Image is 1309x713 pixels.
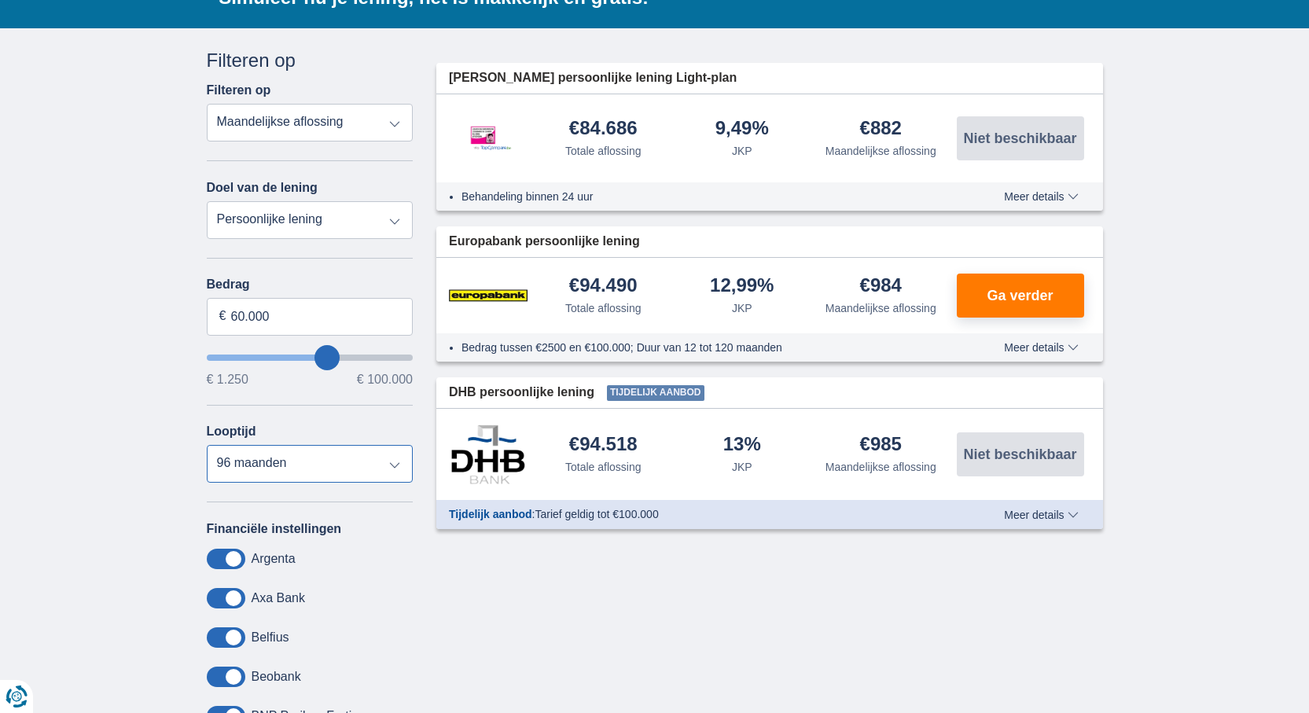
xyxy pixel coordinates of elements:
[732,300,752,316] div: JKP
[219,307,226,325] span: €
[565,143,642,159] div: Totale aflossing
[207,373,248,386] span: € 1.250
[957,432,1084,476] button: Niet beschikbaar
[825,459,936,475] div: Maandelijkse aflossing
[992,341,1090,354] button: Meer details
[207,181,318,195] label: Doel van de lening
[1004,342,1078,353] span: Meer details
[449,384,594,402] span: DHB persoonlijke lening
[436,506,959,522] div: :
[992,190,1090,203] button: Meer details
[732,143,752,159] div: JKP
[252,630,289,645] label: Belfius
[825,143,936,159] div: Maandelijkse aflossing
[207,355,414,361] input: wantToBorrow
[710,276,774,297] div: 12,99%
[449,110,528,167] img: product.pl.alt Leemans Kredieten
[860,119,902,140] div: €882
[860,276,902,297] div: €984
[569,276,638,297] div: €94.490
[1004,191,1078,202] span: Meer details
[723,435,761,456] div: 13%
[207,424,256,439] label: Looptijd
[449,424,528,484] img: product.pl.alt DHB Bank
[461,189,947,204] li: Behandeling binnen 24 uur
[992,509,1090,521] button: Meer details
[1004,509,1078,520] span: Meer details
[715,119,769,140] div: 9,49%
[449,276,528,315] img: product.pl.alt Europabank
[860,435,902,456] div: €985
[461,340,947,355] li: Bedrag tussen €2500 en €100.000; Duur van 12 tot 120 maanden
[963,131,1076,145] span: Niet beschikbaar
[569,435,638,456] div: €94.518
[207,47,414,74] div: Filteren op
[957,274,1084,318] button: Ga verder
[963,447,1076,461] span: Niet beschikbaar
[449,233,640,251] span: Europabank persoonlijke lening
[825,300,936,316] div: Maandelijkse aflossing
[732,459,752,475] div: JKP
[535,508,658,520] span: Tarief geldig tot €100.000
[607,385,704,401] span: Tijdelijk aanbod
[357,373,413,386] span: € 100.000
[569,119,638,140] div: €84.686
[957,116,1084,160] button: Niet beschikbaar
[449,508,532,520] span: Tijdelijk aanbod
[565,459,642,475] div: Totale aflossing
[987,289,1053,303] span: Ga verder
[449,69,737,87] span: [PERSON_NAME] persoonlijke lening Light-plan
[565,300,642,316] div: Totale aflossing
[207,522,342,536] label: Financiële instellingen
[207,277,414,292] label: Bedrag
[252,591,305,605] label: Axa Bank
[252,552,296,566] label: Argenta
[252,670,301,684] label: Beobank
[207,83,271,97] label: Filteren op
